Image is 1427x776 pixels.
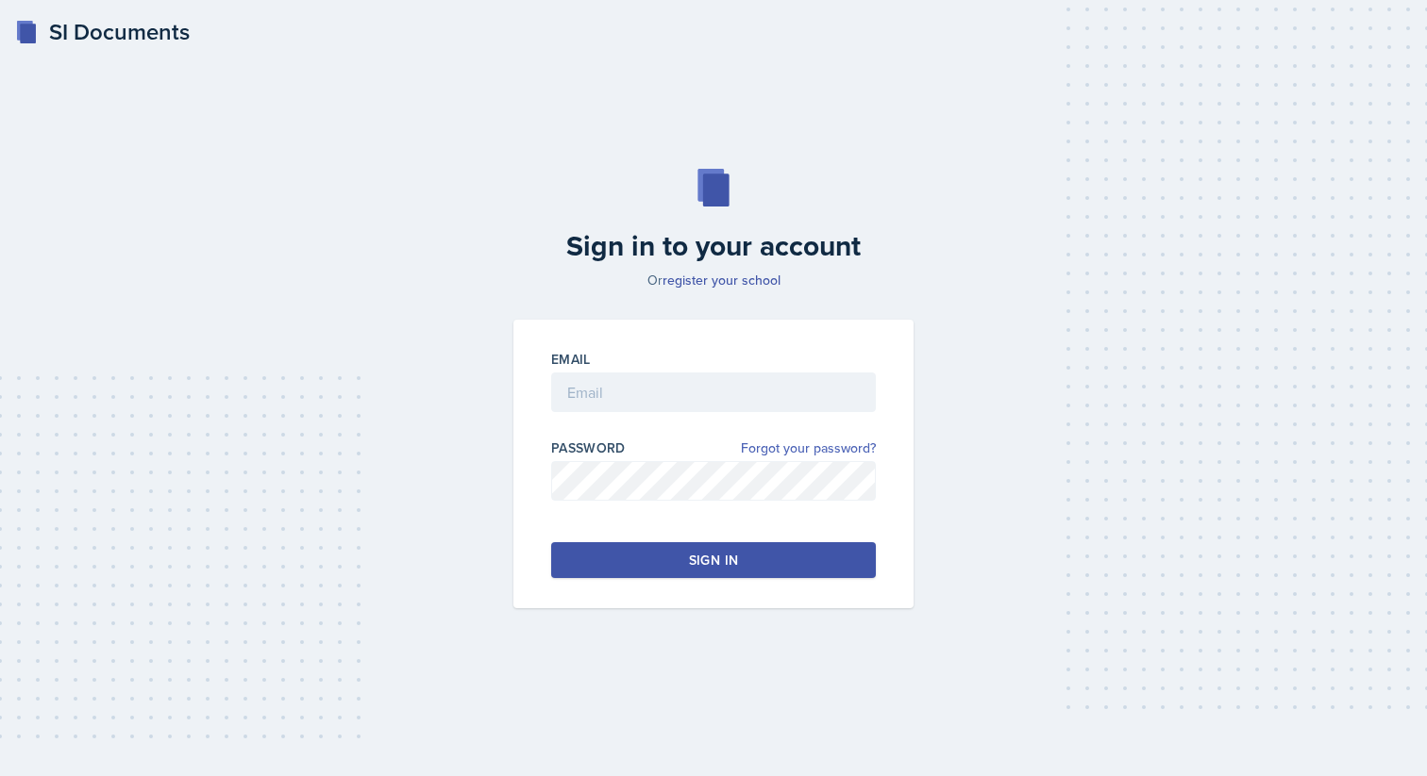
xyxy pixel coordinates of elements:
label: Password [551,438,626,457]
a: SI Documents [15,15,190,49]
input: Email [551,372,876,412]
p: Or [502,271,925,289]
a: Forgot your password? [741,438,876,458]
label: Email [551,350,591,369]
h2: Sign in to your account [502,229,925,263]
a: register your school [663,271,781,289]
div: Sign in [689,551,738,570]
button: Sign in [551,542,876,578]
